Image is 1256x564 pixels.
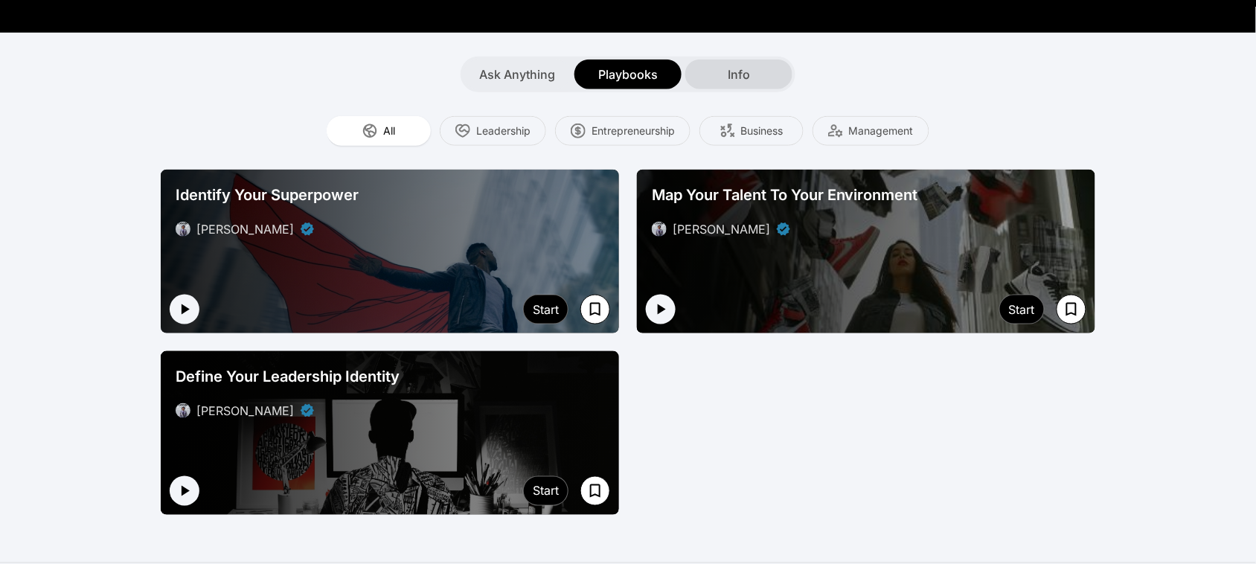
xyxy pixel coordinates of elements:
[176,222,190,237] img: avatar of Daryl Butler
[646,295,676,324] button: Play intro
[580,476,610,506] button: Save
[849,124,914,138] span: Management
[571,124,586,138] img: Entrepreneurship
[776,222,791,237] div: Verified partner - Daryl Butler
[652,185,918,205] span: Map Your Talent To Your Environment
[170,295,199,324] button: Play intro
[455,124,470,138] img: Leadership
[196,220,294,238] div: [PERSON_NAME]
[813,116,929,146] button: Management
[999,295,1045,324] button: Start
[176,403,190,418] img: avatar of Daryl Butler
[476,124,531,138] span: Leadership
[300,403,315,418] div: Verified partner - Daryl Butler
[741,124,784,138] span: Business
[1009,301,1035,318] div: Start
[1057,295,1086,324] button: Save
[533,301,559,318] div: Start
[720,124,735,138] img: Business
[300,222,315,237] div: Verified partner - Daryl Butler
[592,124,675,138] span: Entrepreneurship
[728,65,750,83] span: Info
[327,116,431,146] button: All
[533,482,559,500] div: Start
[176,185,359,205] span: Identify Your Superpower
[383,124,395,138] span: All
[685,60,792,89] button: Info
[440,116,546,146] button: Leadership
[598,65,658,83] span: Playbooks
[652,222,667,237] img: avatar of Daryl Butler
[196,402,294,420] div: [PERSON_NAME]
[523,476,568,506] button: Start
[523,295,568,324] button: Start
[176,366,400,387] span: Define Your Leadership Identity
[699,116,804,146] button: Business
[673,220,770,238] div: [PERSON_NAME]
[170,476,199,506] button: Play intro
[580,295,610,324] button: Save
[464,60,571,89] button: Ask Anything
[828,124,843,138] img: Management
[479,65,555,83] span: Ask Anything
[574,60,682,89] button: Playbooks
[555,116,691,146] button: Entrepreneurship
[362,124,377,138] img: All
